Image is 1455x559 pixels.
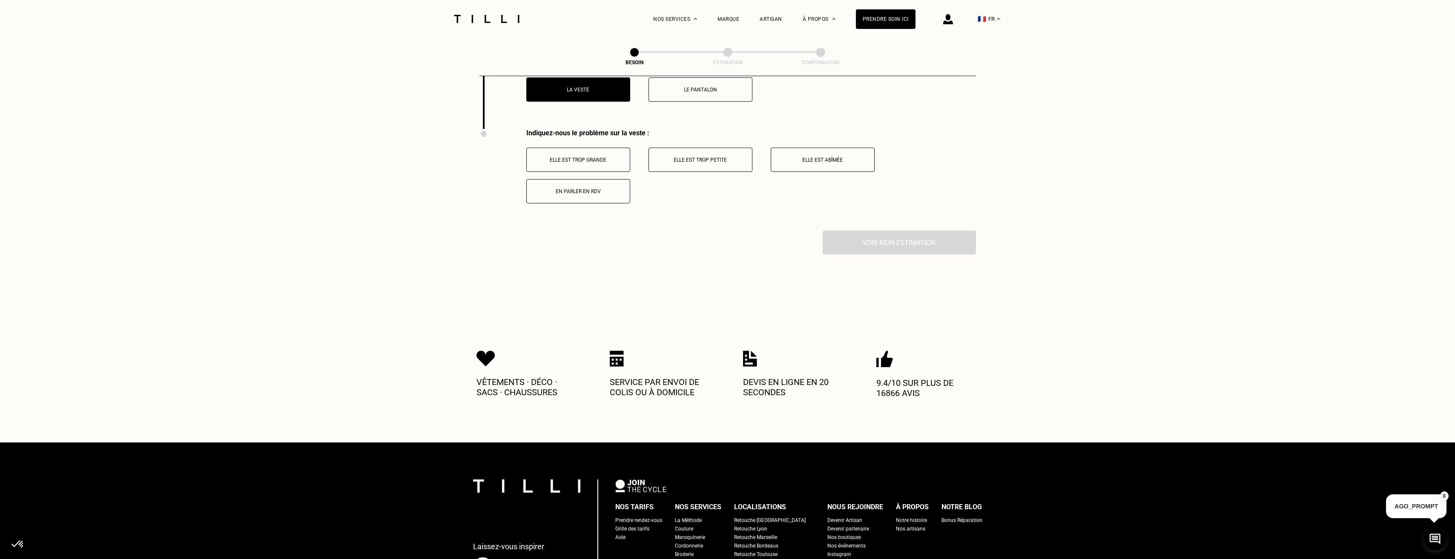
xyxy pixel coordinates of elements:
button: Elle est trop petite [649,148,752,172]
img: Menu déroulant [694,18,697,20]
span: 🇫🇷 [978,15,986,23]
a: Devenir Artisan [827,516,862,525]
a: Retouche Toulouse [734,550,778,559]
p: Devis en ligne en 20 secondes [743,377,845,397]
a: Prendre rendez-vous [615,516,662,525]
a: Nos artisans [896,525,925,533]
a: Couture [675,525,693,533]
p: 9.4/10 sur plus de 16866 avis [876,378,979,398]
a: Notre histoire [896,516,927,525]
img: Icon [610,351,624,367]
a: La Méthode [675,516,702,525]
img: logo Tilli [473,479,580,493]
div: Estimation [685,60,770,66]
p: Elle est trop grande [531,157,626,163]
a: Marque [717,16,739,22]
button: En parler en RDV [526,179,630,203]
button: X [1440,491,1449,501]
a: Maroquinerie [675,533,705,542]
a: Broderie [675,550,694,559]
img: menu déroulant [997,18,1000,20]
a: Nos boutiques [827,533,861,542]
p: Vêtements · Déco · Sacs · Chaussures [476,377,579,397]
button: Elle est trop grande [526,148,630,172]
img: Logo du service de couturière Tilli [451,15,522,23]
img: Icon [743,351,757,367]
div: Nos tarifs [615,501,654,513]
a: Instagram [827,550,851,559]
p: Elle est abîmée [775,157,870,163]
img: Icon [476,351,495,367]
img: Menu déroulant à propos [832,18,835,20]
button: Elle est abîmée [771,148,875,172]
a: Grille des tarifs [615,525,649,533]
div: Localisations [734,501,786,513]
p: En parler en RDV [531,188,626,194]
p: AGO_PROMPT [1386,494,1446,518]
img: icône connexion [943,14,953,24]
button: La veste [526,77,630,102]
a: Aide [615,533,626,542]
img: Icon [876,351,893,368]
div: Nous rejoindre [827,501,883,513]
a: Retouche Lyon [734,525,767,533]
div: À propos [896,501,929,513]
p: Le pantalon [653,87,748,93]
img: logo Join The Cycle [615,479,666,492]
a: Artisan [760,16,782,22]
div: Indiquez-nous le problème sur la veste : [526,129,976,137]
a: Devenir partenaire [827,525,869,533]
div: Besoin [592,60,677,66]
div: Notre blog [941,501,982,513]
p: Laissez-vous inspirer [473,542,544,551]
p: Elle est trop petite [653,157,748,163]
a: Retouche Marseille [734,533,777,542]
a: Cordonnerie [675,542,703,550]
a: Prendre soin ici [856,9,915,29]
a: Nos événements [827,542,866,550]
p: La veste [531,87,626,93]
a: Retouche Bordeaux [734,542,778,550]
a: Retouche [GEOGRAPHIC_DATA] [734,516,806,525]
a: Bonus Réparation [941,516,982,525]
p: Service par envoi de colis ou à domicile [610,377,712,397]
div: Confirmation [778,60,863,66]
div: Nos services [675,501,721,513]
button: Le pantalon [649,77,752,102]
